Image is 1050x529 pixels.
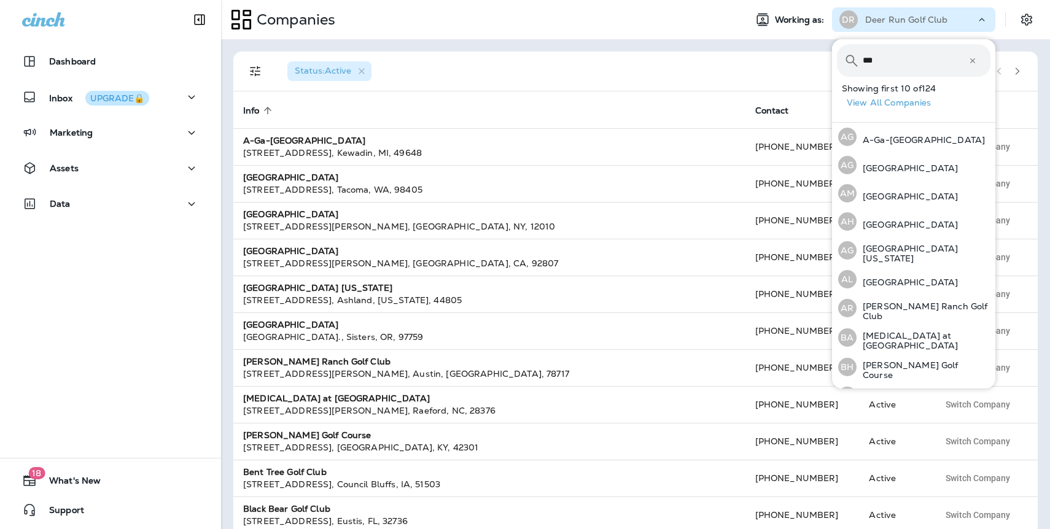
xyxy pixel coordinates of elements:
[832,352,995,382] button: BH[PERSON_NAME] Golf Course
[50,128,93,137] p: Marketing
[12,85,209,109] button: InboxUPGRADE🔒
[182,7,217,32] button: Collapse Sidebar
[12,498,209,522] button: Support
[243,257,736,269] div: [STREET_ADDRESS][PERSON_NAME] , [GEOGRAPHIC_DATA] , CA , 92807
[745,423,860,460] td: [PHONE_NUMBER]
[243,393,430,404] strong: [MEDICAL_DATA] at [GEOGRAPHIC_DATA]
[838,328,857,347] div: BA
[838,241,857,260] div: AG
[946,474,1010,482] span: Switch Company
[939,469,1017,487] button: Switch Company
[243,466,327,477] strong: Bent Tree Golf Club
[832,382,995,410] button: BTBent Tree Golf Club
[243,172,338,183] strong: [GEOGRAPHIC_DATA]
[859,423,929,460] td: Active
[838,184,857,203] div: AM
[287,61,371,81] div: Status:Active
[12,49,209,74] button: Dashboard
[243,245,338,257] strong: [GEOGRAPHIC_DATA]
[857,135,985,145] p: A-Ga-[GEOGRAPHIC_DATA]
[838,299,857,317] div: AR
[838,212,857,231] div: AH
[832,293,995,323] button: AR[PERSON_NAME] Ranch Golf Club
[832,123,995,151] button: AGA-Ga-[GEOGRAPHIC_DATA]
[857,331,990,350] p: [MEDICAL_DATA] at [GEOGRAPHIC_DATA]
[37,505,84,520] span: Support
[745,165,860,202] td: [PHONE_NUMBER]
[859,386,929,423] td: Active
[857,301,990,321] p: [PERSON_NAME] Ranch Golf Club
[243,282,392,293] strong: [GEOGRAPHIC_DATA] [US_STATE]
[832,151,995,179] button: AG[GEOGRAPHIC_DATA]
[243,106,260,116] span: Info
[775,15,827,25] span: Working as:
[49,91,149,104] p: Inbox
[12,191,209,216] button: Data
[859,460,929,496] td: Active
[745,128,860,165] td: [PHONE_NUMBER]
[1016,9,1038,31] button: Settings
[12,156,209,180] button: Assets
[243,478,736,490] div: [STREET_ADDRESS] , Council Bluffs , IA , 51503
[832,207,995,236] button: AH[GEOGRAPHIC_DATA]
[838,128,857,146] div: AG
[243,319,338,330] strong: [GEOGRAPHIC_DATA]
[745,386,860,423] td: [PHONE_NUMBER]
[939,506,1017,524] button: Switch Company
[857,220,958,230] p: [GEOGRAPHIC_DATA]
[12,120,209,145] button: Marketing
[295,65,351,76] span: Status : Active
[832,179,995,207] button: AM[GEOGRAPHIC_DATA]
[243,183,736,196] div: [STREET_ADDRESS] , Tacoma , WA , 98405
[49,56,96,66] p: Dashboard
[857,360,990,380] p: [PERSON_NAME] Golf Course
[243,404,736,417] div: [STREET_ADDRESS][PERSON_NAME] , Raeford , NC , 28376
[243,503,330,514] strong: Black Bear Golf Club
[243,368,736,380] div: [STREET_ADDRESS][PERSON_NAME] , Austin , [GEOGRAPHIC_DATA] , 78717
[745,460,860,496] td: [PHONE_NUMBER]
[28,467,45,479] span: 18
[90,94,144,102] div: UPGRADE🔒
[243,430,371,441] strong: [PERSON_NAME] Golf Course
[838,358,857,376] div: BH
[857,191,958,201] p: [GEOGRAPHIC_DATA]
[842,83,995,93] p: Showing first 10 of 124
[243,441,736,454] div: [STREET_ADDRESS] , [GEOGRAPHIC_DATA] , KY , 42301
[243,515,736,527] div: [STREET_ADDRESS] , Eustis , FL , 32736
[243,331,736,343] div: [GEOGRAPHIC_DATA]. , Sisters , OR , 97759
[745,312,860,349] td: [PHONE_NUMBER]
[857,163,958,173] p: [GEOGRAPHIC_DATA]
[12,468,209,493] button: 18What's New
[745,276,860,312] td: [PHONE_NUMBER]
[946,511,1010,519] span: Switch Company
[857,277,958,287] p: [GEOGRAPHIC_DATA]
[755,105,805,116] span: Contact
[838,270,857,288] div: AL
[939,432,1017,450] button: Switch Company
[243,209,338,220] strong: [GEOGRAPHIC_DATA]
[839,10,858,29] div: DR
[946,437,1010,446] span: Switch Company
[838,387,857,405] div: BT
[50,163,79,173] p: Assets
[939,395,1017,414] button: Switch Company
[832,323,995,352] button: BA[MEDICAL_DATA] at [GEOGRAPHIC_DATA]
[50,199,71,209] p: Data
[252,10,335,29] p: Companies
[243,220,736,233] div: [STREET_ADDRESS][PERSON_NAME] , [GEOGRAPHIC_DATA] , NY , 12010
[243,294,736,306] div: [STREET_ADDRESS] , Ashland , [US_STATE] , 44805
[832,265,995,293] button: AL[GEOGRAPHIC_DATA]
[865,15,948,25] p: Deer Run Golf Club
[243,135,365,146] strong: A-Ga-[GEOGRAPHIC_DATA]
[85,91,149,106] button: UPGRADE🔒
[745,349,860,386] td: [PHONE_NUMBER]
[243,105,276,116] span: Info
[838,156,857,174] div: AG
[37,476,101,490] span: What's New
[243,147,736,159] div: [STREET_ADDRESS] , Kewadin , MI , 49648
[243,59,268,83] button: Filters
[832,236,995,265] button: AG[GEOGRAPHIC_DATA] [US_STATE]
[755,106,789,116] span: Contact
[745,239,860,276] td: [PHONE_NUMBER]
[745,202,860,239] td: [PHONE_NUMBER]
